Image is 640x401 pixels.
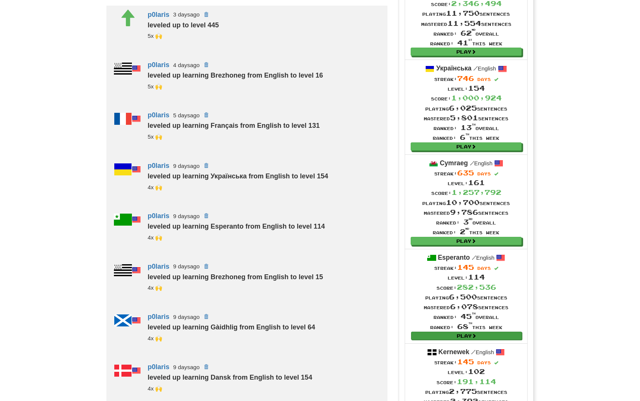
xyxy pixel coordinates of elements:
[148,313,169,320] a: p0laris
[424,386,508,396] div: Playing sentences
[148,284,162,291] small: segfault<br />superwinston<br />kupo03<br />19cupsofcoffee
[424,272,508,282] div: Level:
[424,132,508,142] div: Ranked: this week
[148,374,312,381] strong: leveled up learning Dansk from English to level 154
[470,160,493,166] small: English
[148,323,315,331] strong: leveled up learning Gàidhlig from English to level 64
[422,178,510,187] div: Level:
[477,77,491,82] span: days
[494,266,498,271] span: Streak includes today.
[148,33,162,39] small: superwinston<br />19cupsofcoffee<br />_cmns<br />kupo03<br />segfault
[424,103,508,113] div: Playing sentences
[148,363,169,371] a: p0laris
[148,273,323,281] strong: leveled up learning Brezhoneg from English to level 15
[148,72,323,79] strong: leveled up learning Brezhoneg from English to level 16
[422,198,510,207] div: Playing sentences
[477,360,491,365] span: days
[424,93,508,103] div: Score:
[148,335,162,341] small: segfault<br />superwinston<br />kupo03<br />19cupsofcoffee
[450,114,478,122] span: 5,801
[461,29,476,37] span: 62
[451,94,502,102] span: 1,000,924
[472,254,476,261] span: /
[148,262,169,270] a: p0laris
[494,361,498,365] span: Streak includes today.
[148,83,162,90] small: 19cupsofcoffee<br />segfault<br />kupo03<br />_cmns<br />superwinston
[438,254,470,261] strong: Esperanto
[424,123,508,132] div: Ranked: overall
[473,66,496,72] small: English
[424,302,508,311] div: Mastered sentences
[449,104,477,112] span: 6,025
[173,62,200,68] small: 4 days ago
[477,171,491,176] span: days
[470,160,474,166] span: /
[468,84,485,92] span: 154
[424,73,508,83] div: Streak:
[440,159,468,167] strong: Cymraeg
[148,234,162,241] small: segfault<br />superwinston<br />kupo03<br />19cupsofcoffee
[477,266,491,271] span: days
[472,312,476,315] sup: th
[468,273,485,281] span: 114
[449,387,477,395] span: 2,775
[438,348,470,356] strong: Kernewek
[457,169,474,177] span: 635
[148,122,320,129] strong: leveled up learning Français from English to level 131
[461,312,476,320] span: 45
[424,262,508,272] div: Streak:
[450,302,478,311] span: 6,078
[471,349,476,355] span: /
[424,292,508,302] div: Playing sentences
[421,38,511,48] div: Ranked: this week
[494,78,498,82] span: Streak includes today.
[421,18,511,28] div: Mastered sentences
[173,163,200,169] small: 9 days ago
[468,39,472,41] sup: st
[411,48,522,56] a: Play
[463,218,473,226] span: 3
[468,367,485,376] span: 102
[494,172,498,176] span: Streak includes today.
[424,311,508,321] div: Ranked: overall
[460,133,469,141] span: 6
[421,28,511,38] div: Ranked: overall
[457,283,496,291] span: 282,536
[173,213,200,219] small: 9 days ago
[424,83,508,93] div: Level:
[424,322,508,331] div: Ranked: this week
[148,21,219,29] strong: leveled up to level 445
[446,198,480,206] span: 10,700
[460,227,469,236] span: 2
[148,172,328,180] strong: leveled up learning Українська from English to level 154
[465,133,469,136] sup: th
[461,123,476,132] span: 13
[421,8,511,18] div: Playing sentences
[148,212,169,220] a: p0laris
[424,113,508,123] div: Mastered sentences
[446,9,480,17] span: 11,750
[173,364,200,370] small: 9 days ago
[450,208,478,216] span: 9,786
[424,377,508,386] div: Score:
[471,349,494,355] small: English
[469,218,473,220] sup: rd
[173,11,200,18] small: 3 days ago
[422,227,510,236] div: Ranked: this week
[148,162,169,169] a: p0laris
[148,111,169,119] a: p0laris
[468,178,485,187] span: 161
[422,168,510,178] div: Streak:
[424,282,508,292] div: Score:
[422,217,510,227] div: Ranked: overall
[173,314,200,320] small: 9 days ago
[472,255,495,261] small: English
[457,358,474,366] span: 145
[148,61,169,69] a: p0laris
[411,237,522,245] a: Play
[148,385,162,392] small: segfault<br />superwinston<br />kupo03<br />19cupsofcoffee
[449,293,477,301] span: 6,500
[457,322,472,331] span: 68
[148,133,162,140] small: 19cupsofcoffee<br />segfault<br />kupo03<br />_cmns<br />superwinston
[473,65,478,72] span: /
